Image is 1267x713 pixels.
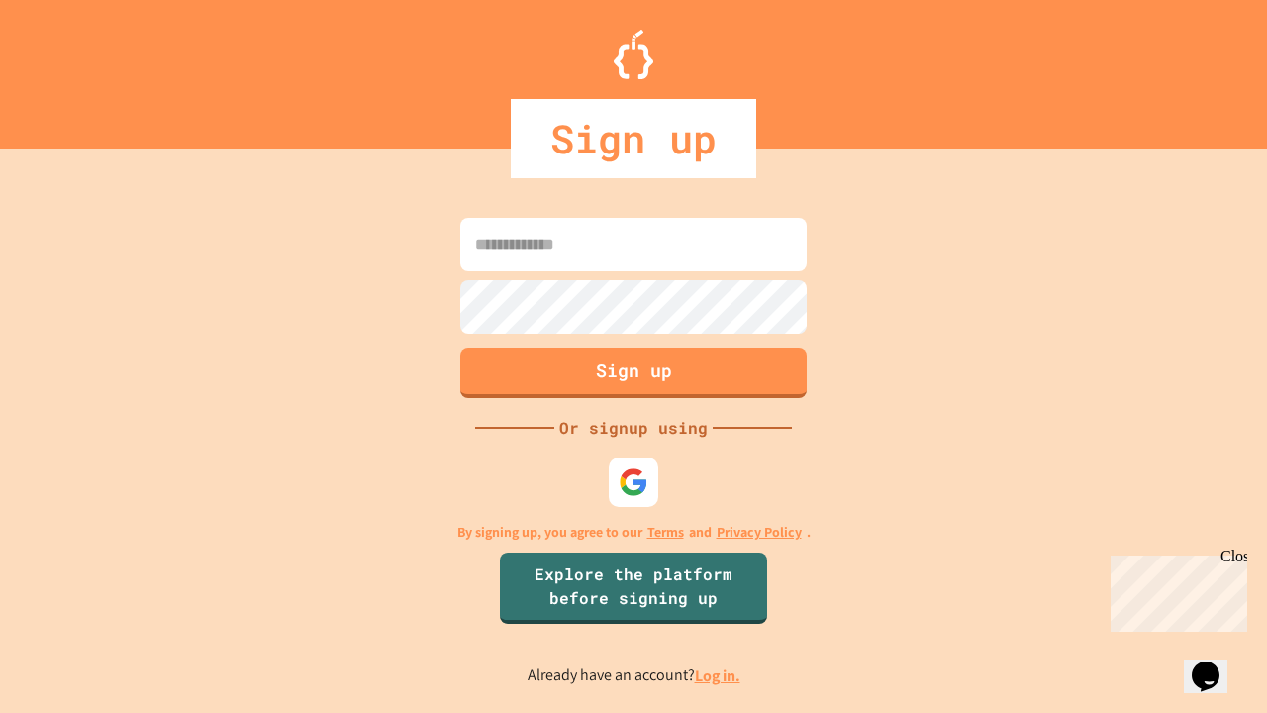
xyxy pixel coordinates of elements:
[457,522,811,543] p: By signing up, you agree to our and .
[695,665,740,686] a: Log in.
[554,416,713,440] div: Or signup using
[528,663,740,688] p: Already have an account?
[647,522,684,543] a: Terms
[717,522,802,543] a: Privacy Policy
[511,99,756,178] div: Sign up
[619,467,648,497] img: google-icon.svg
[614,30,653,79] img: Logo.svg
[1103,548,1247,632] iframe: chat widget
[500,553,767,624] a: Explore the platform before signing up
[8,8,137,126] div: Chat with us now!Close
[460,348,807,398] button: Sign up
[1184,634,1247,693] iframe: chat widget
